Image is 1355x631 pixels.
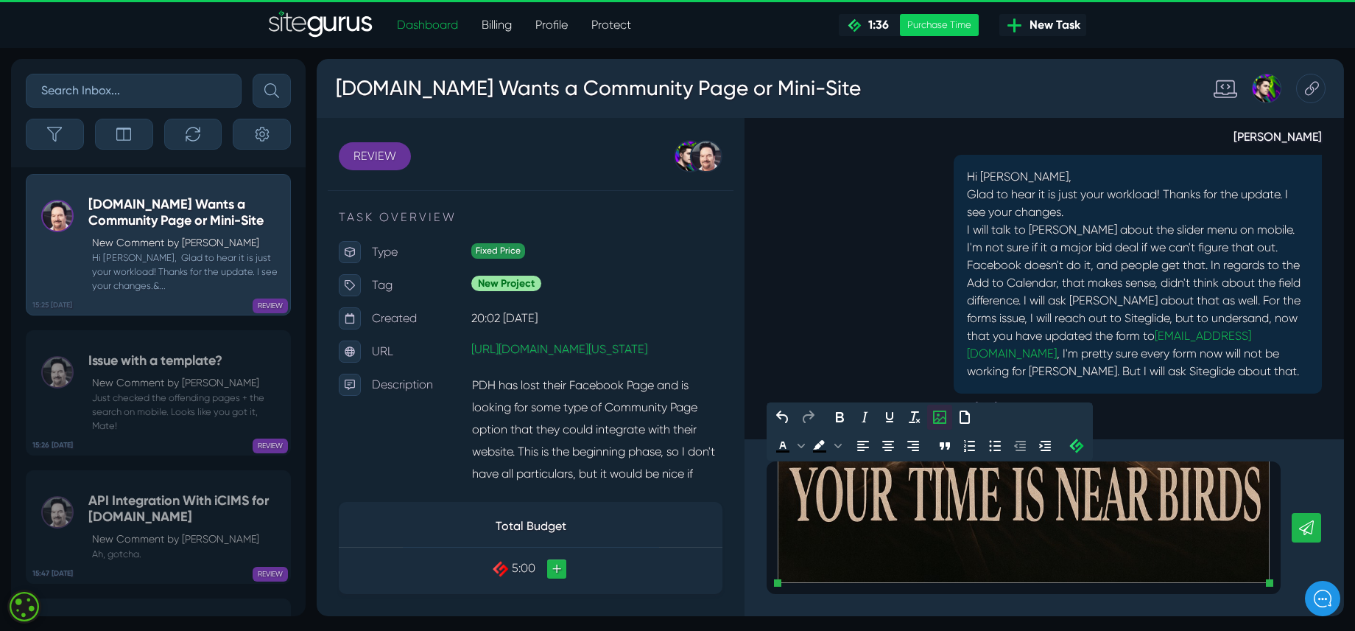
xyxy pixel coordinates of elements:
button: Clear formatting [585,346,610,371]
a: REVIEW [22,83,94,111]
a: + [230,501,250,520]
div: Purchase Time [900,14,979,36]
p: TASK OVERVIEW [22,150,406,167]
p: New Comment by [PERSON_NAME] [92,531,283,547]
button: Bold [510,346,535,371]
button: Upload File [636,346,661,371]
a: [URL][DOMAIN_NAME][US_STATE] [155,283,331,297]
h2: How can we help? [22,116,272,140]
span: REVIEW [253,567,288,582]
span: Home [61,511,87,523]
b: 15:26 [DATE] [32,440,73,451]
a: Billing [470,10,524,40]
p: Created [55,248,155,271]
small: Just checked the offending pages + the search on mobile. Looks like you got it, Mate! [88,391,283,433]
div: [PERSON_NAME] • [23,240,272,250]
button: Blockquote [616,374,641,400]
h5: [DOMAIN_NAME] Wants a Community Page or Mini-Site [88,197,283,229]
button: Redo [479,346,504,371]
a: 15:26 [DATE] Issue with a template?New Comment by [PERSON_NAME] Just checked the offending pages ... [26,330,291,456]
h5: Issue with a template? [88,353,283,369]
span: REVIEW [253,439,288,453]
button: Align center [559,374,584,400]
p: Description [55,315,155,337]
h5: API Integration With iCIMS for [DOMAIN_NAME] [88,493,283,525]
span: See all [237,168,269,178]
a: 1:36 Purchase Time [839,14,979,36]
div: Text color Black [454,374,490,400]
span: New Project [155,217,225,232]
button: Insert Credit Icon [747,374,772,400]
span: 5:00 [195,502,219,516]
button: Decrease indent [691,374,716,400]
a: SiteGurus [269,10,373,40]
strong: [PERSON_NAME] [637,65,1005,87]
small: Hi [PERSON_NAME], Glad to hear it is just your workload! Thanks for the update. I see your change... [88,251,283,293]
p: Glad to hear it is just your workload! Thanks for the update. I see your changes. [650,127,992,162]
b: 15:25 [DATE] [32,300,72,311]
span: Fixed Price [155,184,208,200]
iframe: gist-messenger-bubble-iframe [1305,581,1340,616]
button: Increase indent [716,374,741,400]
a: Dashboard [385,10,470,40]
span: Messages [199,511,242,523]
p: I will talk to [PERSON_NAME] about the slider menu on mobile. I'm not sure if it a major bid deal... [650,162,992,321]
button: Underline [560,346,585,371]
small: Ah, gotcha. [88,547,283,561]
a: Profile [524,10,580,40]
button: Align left [534,374,559,400]
div: Copy this Task URL [979,15,1009,44]
button: Numbered list [641,374,666,400]
b: 15:47 [DATE] [32,568,73,579]
a: 15:47 [DATE] API Integration With iCIMS for [DOMAIN_NAME]New Comment by [PERSON_NAME] Ah, gotcha.... [26,470,291,583]
a: Protect [580,10,643,40]
button: Italic [535,346,560,371]
img: Company Logo [22,24,108,47]
a: 15:25 [DATE] [DOMAIN_NAME] Wants a Community Page or Mini-SiteNew Comment by [PERSON_NAME] Hi [PE... [26,174,291,315]
input: Search Inbox... [26,74,242,108]
a: New Task [999,14,1086,36]
p: Hi [PERSON_NAME], [650,109,992,127]
small: 15:25[DATE] [644,335,680,358]
span: New Task [1024,16,1080,34]
button: Bullet list [666,374,691,400]
p: PDH has lost their Facebook Page and is looking for some type of Community Page option that they ... [155,315,406,559]
th: Total Budget [86,447,342,489]
h2: Recent conversations [26,167,237,181]
div: Standard [882,15,921,44]
h1: Hello [PERSON_NAME]! [22,90,272,114]
p: 20:02 [DATE] [155,248,406,271]
a: [EMAIL_ADDRESS][DOMAIN_NAME] [650,270,935,301]
span: REVIEW [253,299,288,313]
button: Align right [584,374,609,400]
button: Undo [454,346,479,371]
div: Background color Black [490,374,527,400]
img: Sitegurus Logo [269,10,373,40]
div: Thanks! [23,229,272,240]
h3: [DOMAIN_NAME] Wants a Community Page or Mini-Site [18,10,545,49]
span: [DATE] [23,249,55,261]
button: Insert/edit image [610,346,636,371]
div: Cookie consent button [7,590,41,624]
p: Tag [55,215,155,237]
span: 1:36 [862,18,889,32]
div: Josh Carter [921,15,965,44]
p: New Comment by [PERSON_NAME] [92,375,283,391]
p: URL [55,282,155,304]
p: New Comment by [PERSON_NAME] [92,235,283,251]
img: US [23,198,52,228]
p: Type [55,182,155,204]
